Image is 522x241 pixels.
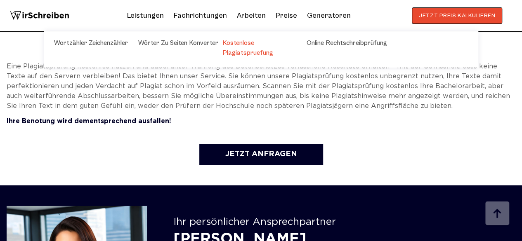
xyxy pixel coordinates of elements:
[138,38,221,48] a: Wörter zu Seiten Konverter
[307,38,389,48] a: Online Rechtschreibprüfung
[276,11,297,20] a: Preise
[7,62,515,111] p: Eine Plagiatsprüfung kostenlos nutzen und dabei unter Wahrung des Datenschutzes verlässliche Resu...
[127,9,164,22] a: Leistungen
[412,7,502,24] button: JETZT PREIS KALKULIEREN
[237,9,266,22] a: Arbeiten
[173,217,408,228] div: Ihr persönlicher Ansprechpartner
[485,201,510,226] img: button top
[54,38,137,48] a: Wortzähler Zeichenzähler
[7,26,515,45] h2: Eine Plagiatsprüfung kostenlos
[222,38,305,58] a: Kostenlose Plagiatspruefung
[10,7,69,24] img: logo wirschreiben
[307,9,351,22] a: Generatoren
[199,144,323,165] a: Jetzt anfragen
[174,9,227,22] a: Fachrichtungen
[7,118,171,124] strong: Ihre Benotung wird dementsprechend ausfallen!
